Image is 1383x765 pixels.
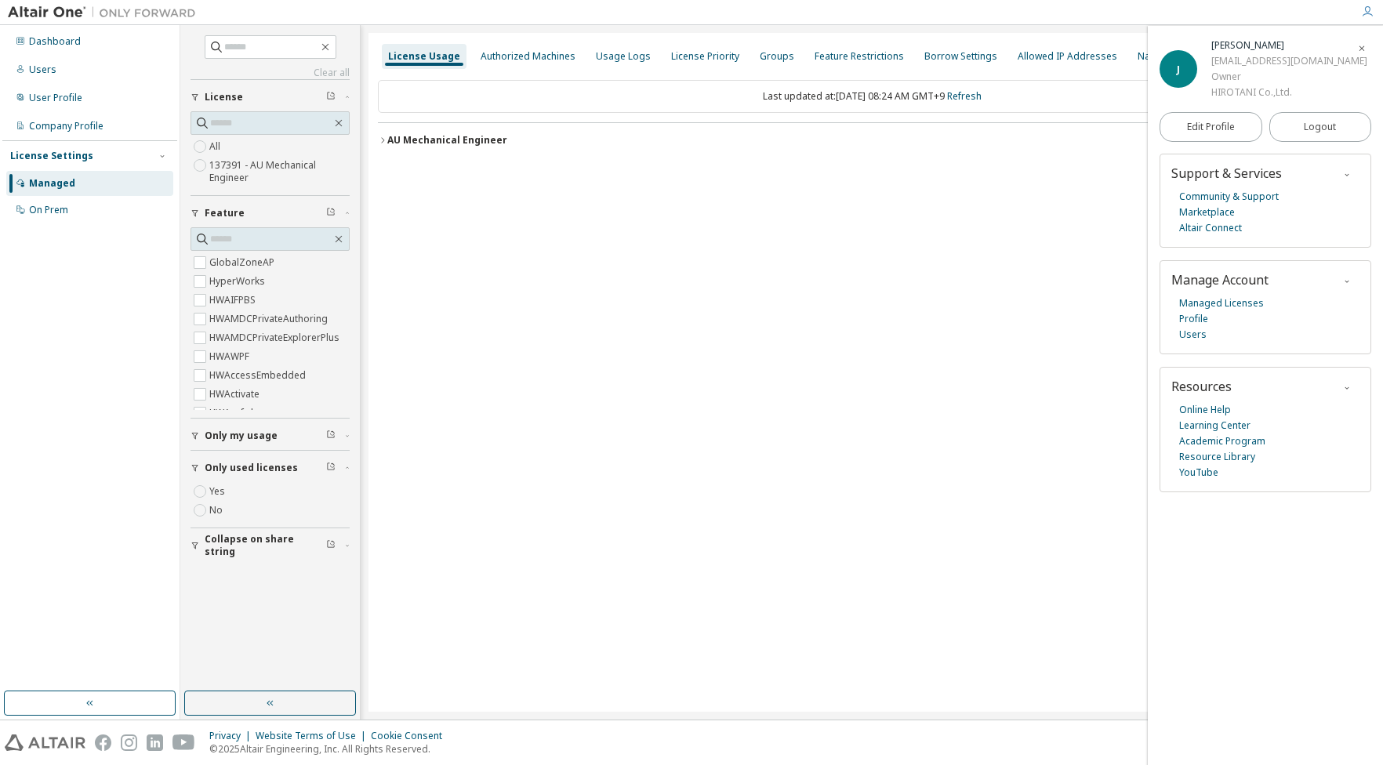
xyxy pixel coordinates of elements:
[209,482,228,501] label: Yes
[209,291,259,310] label: HWAIFPBS
[326,207,336,219] span: Clear filter
[326,539,336,552] span: Clear filter
[326,91,336,103] span: Clear filter
[209,310,331,328] label: HWAMDCPrivateAuthoring
[1179,418,1251,433] a: Learning Center
[1179,327,1207,343] a: Users
[29,120,103,132] div: Company Profile
[191,451,350,485] button: Only used licenses
[205,430,278,442] span: Only my usage
[1179,449,1255,465] a: Resource Library
[1211,38,1367,53] div: Junichi Yamaguchi
[29,35,81,48] div: Dashboard
[1211,85,1367,100] div: HIROTANI Co.,Ltd.
[1211,53,1367,69] div: [EMAIL_ADDRESS][DOMAIN_NAME]
[29,92,82,104] div: User Profile
[209,253,278,272] label: GlobalZoneAP
[205,462,298,474] span: Only used licenses
[191,419,350,453] button: Only my usage
[481,50,575,63] div: Authorized Machines
[209,404,260,422] label: HWAcufwh
[10,150,93,162] div: License Settings
[209,328,343,347] label: HWAMDCPrivateExplorerPlus
[209,385,263,404] label: HWActivate
[191,196,350,230] button: Feature
[326,462,336,474] span: Clear filter
[1179,311,1208,327] a: Profile
[209,366,309,385] label: HWAccessEmbedded
[378,123,1366,158] button: AU Mechanical EngineerLicense ID: 137391
[1138,50,1195,63] div: Named User
[191,80,350,114] button: License
[8,5,204,20] img: Altair One
[596,50,651,63] div: Usage Logs
[209,501,226,520] label: No
[1179,205,1235,220] a: Marketplace
[671,50,739,63] div: License Priority
[29,63,56,76] div: Users
[121,734,137,751] img: instagram.svg
[760,50,794,63] div: Groups
[326,430,336,442] span: Clear filter
[1211,69,1367,85] div: Owner
[147,734,163,751] img: linkedin.svg
[1179,220,1242,236] a: Altair Connect
[95,734,111,751] img: facebook.svg
[1304,119,1336,135] span: Logout
[1018,50,1117,63] div: Allowed IP Addresses
[205,91,243,103] span: License
[29,204,68,216] div: On Prem
[1160,112,1262,142] a: Edit Profile
[172,734,195,751] img: youtube.svg
[1269,112,1372,142] button: Logout
[924,50,997,63] div: Borrow Settings
[1179,402,1231,418] a: Online Help
[1171,271,1269,288] span: Manage Account
[205,533,326,558] span: Collapse on share string
[209,730,256,742] div: Privacy
[1187,121,1235,133] span: Edit Profile
[29,177,75,190] div: Managed
[378,80,1366,113] div: Last updated at: [DATE] 08:24 AM GMT+9
[387,134,507,147] div: AU Mechanical Engineer
[371,730,452,742] div: Cookie Consent
[5,734,85,751] img: altair_logo.svg
[1179,433,1265,449] a: Academic Program
[209,272,268,291] label: HyperWorks
[815,50,904,63] div: Feature Restrictions
[1171,378,1232,395] span: Resources
[1179,189,1279,205] a: Community & Support
[205,207,245,219] span: Feature
[209,137,223,156] label: All
[209,156,350,187] label: 137391 - AU Mechanical Engineer
[209,347,252,366] label: HWAWPF
[1177,63,1180,76] span: J
[388,50,460,63] div: License Usage
[1171,165,1282,182] span: Support & Services
[209,742,452,756] p: © 2025 Altair Engineering, Inc. All Rights Reserved.
[947,89,982,103] a: Refresh
[1179,295,1264,311] a: Managed Licenses
[191,67,350,79] a: Clear all
[191,528,350,563] button: Collapse on share string
[256,730,371,742] div: Website Terms of Use
[1179,465,1218,480] a: YouTube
